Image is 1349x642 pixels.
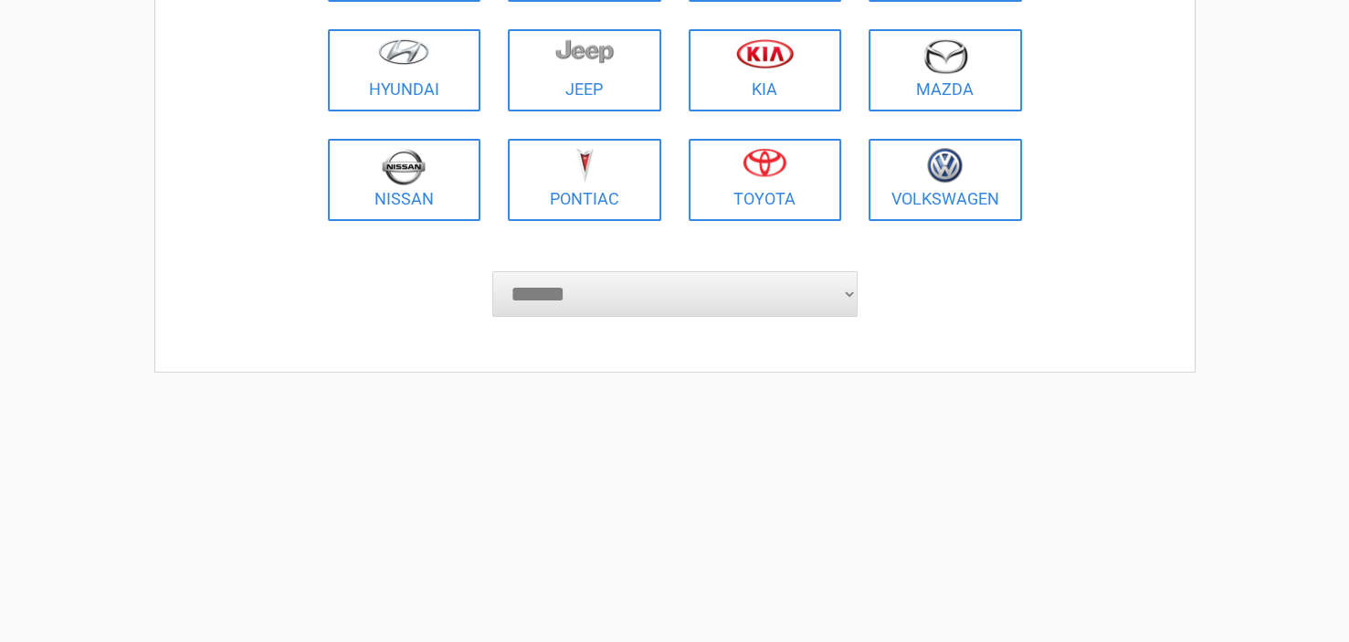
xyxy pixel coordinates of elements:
[927,148,963,184] img: volkswagen
[689,29,842,111] a: Kia
[743,148,786,177] img: toyota
[575,148,594,183] img: pontiac
[328,29,481,111] a: Hyundai
[869,29,1022,111] a: Mazda
[508,29,661,111] a: Jeep
[922,38,968,74] img: mazda
[378,38,429,65] img: hyundai
[555,38,614,64] img: jeep
[736,38,794,68] img: kia
[328,139,481,221] a: Nissan
[382,148,426,185] img: nissan
[689,139,842,221] a: Toyota
[869,139,1022,221] a: Volkswagen
[508,139,661,221] a: Pontiac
